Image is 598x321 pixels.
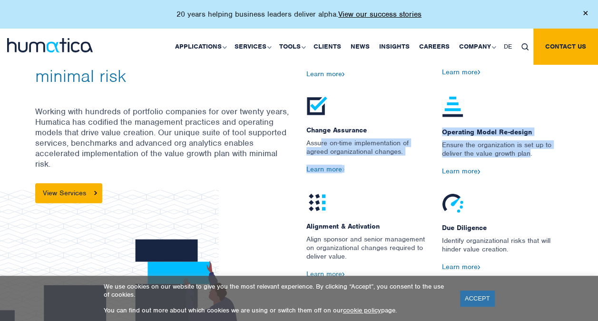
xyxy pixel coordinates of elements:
[306,235,428,270] p: Align sponsor and senior management on organizational changes required to deliver value.
[35,106,292,183] p: Working with hundreds of portfolio companies for over twenty years, Humatica has codified the man...
[309,29,346,65] a: Clients
[442,167,480,175] a: Learn more
[442,119,563,140] span: Operating Model Re-design
[414,29,454,65] a: Careers
[342,72,345,77] img: arrow2
[306,270,345,278] a: Learn more
[104,282,448,299] p: We use cookies on our website to give you the most relevant experience. By clicking “Accept”, you...
[460,291,495,306] a: ACCEPT
[338,10,422,19] a: View our success stories
[306,117,428,139] span: Change Assurance
[442,68,480,76] a: Learn more
[94,191,97,195] img: arrowicon
[442,262,480,271] a: Learn more
[521,43,529,50] img: search_icon
[454,29,499,65] a: Company
[306,213,428,235] span: Alignment & Activation
[499,29,517,65] a: DE
[176,10,422,19] p: 20 years helping business leaders deliver alpha.
[7,38,93,52] img: logo
[442,140,563,167] p: Ensure the organization is set up to deliver the value growth plan.
[478,265,480,270] img: arrow2
[442,214,563,236] span: Due Diligence
[104,306,448,314] p: You can find out more about which cookies we are using or switch them off on our page.
[35,183,102,203] a: View Services
[478,70,480,74] img: arrow2
[306,139,428,165] p: Assure on-time implementation of agreed organizational changes.
[374,29,414,65] a: Insights
[35,21,253,87] span: to accelerate value growth with minimal risk
[533,29,598,65] a: Contact us
[346,29,374,65] a: News
[306,165,345,173] a: Learn more
[478,170,480,174] img: arrow2
[343,306,381,314] a: cookie policy
[442,236,563,263] p: Identify organizational risks that will hinder value creation.
[230,29,274,65] a: Services
[342,168,345,172] img: arrow2
[306,70,345,78] a: Learn more
[274,29,309,65] a: Tools
[342,272,345,277] img: arrow2
[170,29,230,65] a: Applications
[504,42,512,50] span: DE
